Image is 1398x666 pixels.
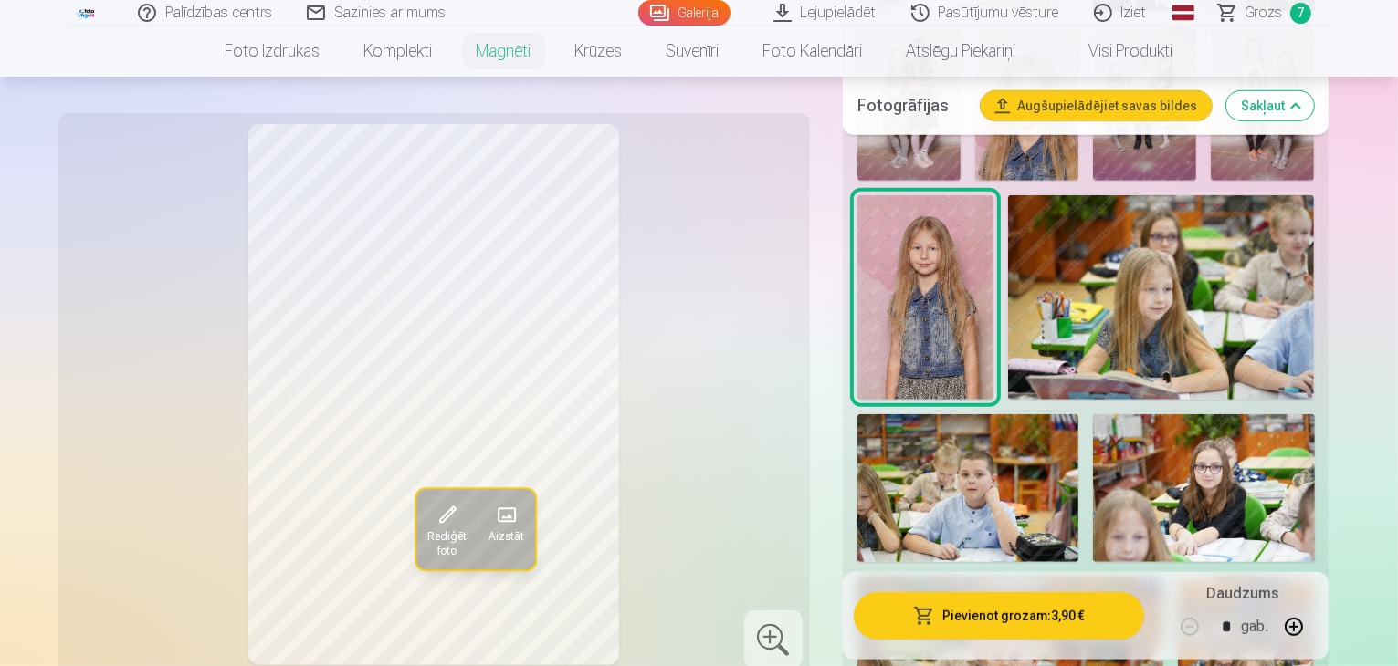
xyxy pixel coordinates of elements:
span: Aizstāt [488,530,523,545]
a: Visi produkti [1038,26,1195,77]
h5: Fotogrāfijas [857,93,967,119]
a: Foto izdrukas [204,26,342,77]
div: gab. [1241,604,1268,648]
span: Grozs [1246,2,1283,24]
button: Pievienot grozam:3,90 € [854,591,1145,639]
button: Rediģēt foto [415,490,477,570]
h5: Daudzums [1206,582,1278,604]
span: 7 [1290,3,1311,24]
a: Suvenīri [645,26,741,77]
a: Atslēgu piekariņi [885,26,1038,77]
span: Rediģēt foto [426,530,466,559]
button: Aizstāt [477,490,534,570]
button: Augšupielādējiet savas bildes [981,91,1212,120]
a: Magnēti [455,26,553,77]
img: /fa1 [77,7,97,18]
button: Sakļaut [1226,91,1314,120]
a: Komplekti [342,26,455,77]
a: Krūzes [553,26,645,77]
a: Foto kalendāri [741,26,885,77]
